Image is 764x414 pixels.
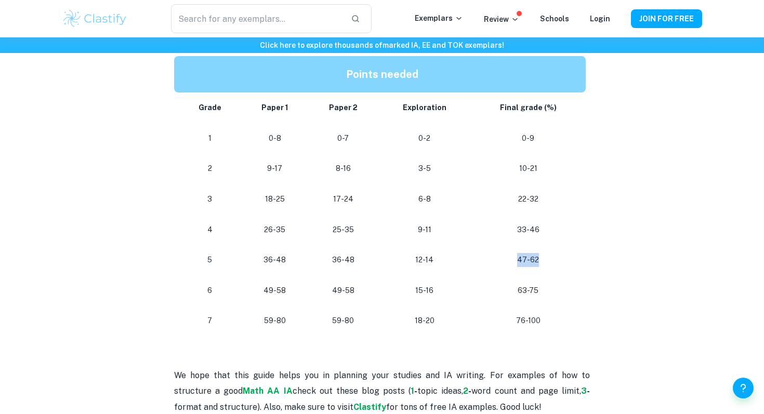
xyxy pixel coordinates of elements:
[187,162,233,176] p: 2
[243,386,292,396] a: Math AA IA
[386,314,462,328] p: 18-20
[386,223,462,237] p: 9-11
[187,314,233,328] p: 7
[386,162,462,176] p: 3-5
[317,162,370,176] p: 8-16
[346,68,418,81] strong: Points needed
[187,284,233,298] p: 6
[414,386,417,396] strong: -
[484,14,519,25] p: Review
[317,284,370,298] p: 49-58
[386,192,462,206] p: 6-8
[317,192,370,206] p: 17-24
[479,253,577,267] p: 47-62
[500,103,557,112] strong: Final grade (%)
[249,131,300,145] p: 0-8
[463,386,468,396] a: 2
[386,253,462,267] p: 12-14
[479,131,577,145] p: 0-9
[631,9,702,28] button: JOIN FOR FREE
[479,314,577,328] p: 76-100
[62,8,128,29] img: Clastify logo
[353,402,386,412] a: Clastify
[249,223,300,237] p: 26-35
[187,253,233,267] p: 5
[540,15,569,23] a: Schools
[249,314,300,328] p: 59-80
[329,103,358,112] strong: Paper 2
[249,192,300,206] p: 18-25
[581,386,587,396] a: 3
[317,314,370,328] p: 59-80
[171,4,343,33] input: Search for any exemplars...
[733,378,754,398] button: Help and Feedback
[403,103,446,112] strong: Exploration
[411,386,414,396] a: 1
[479,192,577,206] p: 22-32
[187,131,233,145] p: 1
[479,162,577,176] p: 10-21
[2,39,762,51] h6: Click here to explore thousands of marked IA, EE and TOK exemplars !
[317,223,370,237] p: 25-35
[479,223,577,237] p: 33-46
[386,131,462,145] p: 0-2
[199,103,221,112] strong: Grade
[386,284,462,298] p: 15-16
[249,284,300,298] p: 49-58
[249,162,300,176] p: 9-17
[187,223,233,237] p: 4
[261,103,288,112] strong: Paper 1
[317,253,370,267] p: 36-48
[468,386,471,396] strong: -
[187,192,233,206] p: 3
[317,131,370,145] p: 0-7
[415,12,463,24] p: Exemplars
[587,386,590,396] strong: -
[479,284,577,298] p: 63-75
[249,253,300,267] p: 36-48
[590,15,610,23] a: Login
